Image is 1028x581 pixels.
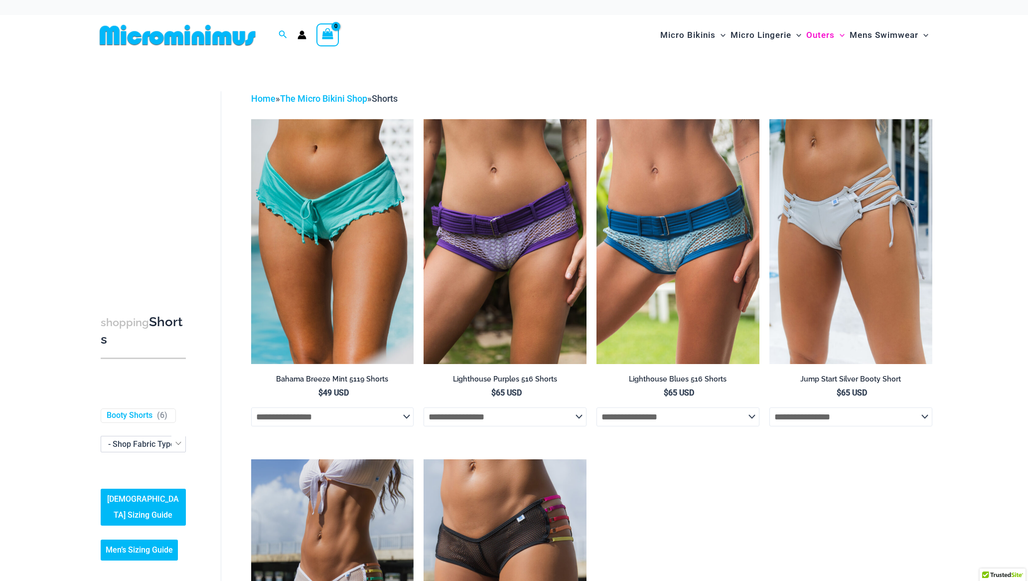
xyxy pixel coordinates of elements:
span: ( ) [157,410,167,421]
nav: Site Navigation [656,18,933,52]
span: $ [837,388,841,397]
h3: Shorts [101,314,186,348]
a: Home [251,93,276,104]
img: MM SHOP LOGO FLAT [96,24,260,46]
span: Mens Swimwear [850,22,918,48]
span: Menu Toggle [716,22,726,48]
a: Bahama Breeze Mint 5119 Shorts [251,375,414,387]
img: Bahama Breeze Mint 5119 Shorts 01 [251,119,414,364]
span: 6 [160,410,164,420]
a: OutersMenu ToggleMenu Toggle [804,20,847,50]
span: - Shop Fabric Type [101,436,186,452]
a: Lighthouse Purples 516 Shorts [424,375,587,387]
span: Menu Toggle [835,22,845,48]
a: Lighthouse Blues 516 Shorts [596,375,759,387]
span: $ [318,388,323,397]
bdi: 65 USD [837,388,867,397]
span: Menu Toggle [791,22,801,48]
a: View Shopping Cart, empty [316,23,339,46]
span: Micro Bikinis [660,22,716,48]
a: Jump Start Silver Booty Short [769,375,932,387]
a: Bahama Breeze Mint 5119 Shorts 01Bahama Breeze Mint 5119 Shorts 02Bahama Breeze Mint 5119 Shorts 02 [251,119,414,364]
span: Menu Toggle [918,22,928,48]
h2: Jump Start Silver Booty Short [769,375,932,384]
span: - Shop Fabric Type [101,436,185,452]
img: Lighthouse Purples 516 Short 01 [424,119,587,364]
span: Outers [806,22,835,48]
iframe: TrustedSite Certified [101,83,190,283]
span: Micro Lingerie [731,22,791,48]
a: Men’s Sizing Guide [101,540,178,561]
a: Search icon link [279,29,288,41]
a: Micro LingerieMenu ToggleMenu Toggle [728,20,804,50]
a: [DEMOGRAPHIC_DATA] Sizing Guide [101,489,186,526]
a: Account icon link [297,30,306,39]
a: Lighthouse Purples 516 Short 01Lighthouse Purples 3668 Crop Top 516 Short 01Lighthouse Purples 36... [424,119,587,364]
img: Jump Start Silver 5594 Shorts 01 [769,119,932,364]
a: The Micro Bikini Shop [280,93,367,104]
span: » » [251,93,398,104]
span: Shorts [372,93,398,104]
bdi: 49 USD [318,388,349,397]
a: Mens SwimwearMenu ToggleMenu Toggle [847,20,931,50]
a: Micro BikinisMenu ToggleMenu Toggle [658,20,728,50]
span: shopping [101,316,149,329]
img: Lighthouse Blues 516 Short 01 [596,119,759,364]
a: Lighthouse Blues 516 Short 01Lighthouse Blues 516 Short 03Lighthouse Blues 516 Short 03 [596,119,759,364]
a: Jump Start Silver 5594 Shorts 01Jump Start Silver 5594 Shorts 02Jump Start Silver 5594 Shorts 02 [769,119,932,364]
span: $ [664,388,668,397]
bdi: 65 USD [664,388,694,397]
h2: Lighthouse Purples 516 Shorts [424,375,587,384]
h2: Bahama Breeze Mint 5119 Shorts [251,375,414,384]
bdi: 65 USD [491,388,522,397]
a: Booty Shorts [107,410,152,421]
span: $ [491,388,496,397]
h2: Lighthouse Blues 516 Shorts [596,375,759,384]
span: - Shop Fabric Type [108,439,175,449]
